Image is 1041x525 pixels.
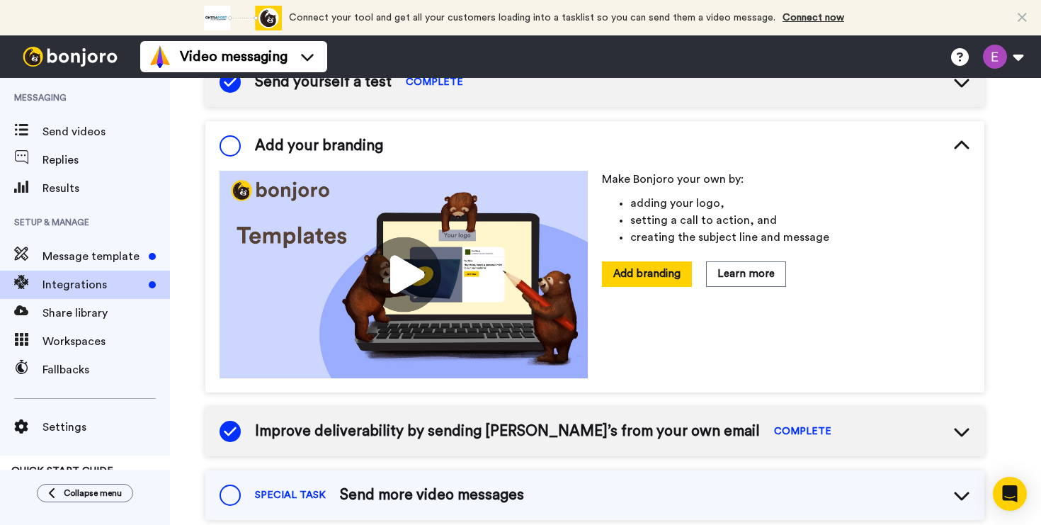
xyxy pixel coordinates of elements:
span: Collapse menu [64,487,122,499]
img: vm-color.svg [149,45,171,68]
span: Send yourself a test [255,72,392,93]
span: SPECIAL TASK [255,488,326,502]
span: Results [42,180,170,197]
span: Fallbacks [42,361,170,378]
li: adding your logo, [630,195,970,212]
span: Share library [42,305,170,322]
p: Make Bonjoro your own by: [602,171,970,188]
img: bj-logo-header-white.svg [17,47,123,67]
button: Learn more [706,261,786,286]
li: setting a call to action, and [630,212,970,229]
span: Add your branding [255,135,383,157]
img: cf57bf495e0a773dba654a4906436a82.jpg [220,171,588,378]
span: Send more video messages [340,485,524,506]
span: Settings [42,419,170,436]
span: Replies [42,152,170,169]
span: Send videos [42,123,170,140]
div: Open Intercom Messenger [993,477,1027,511]
span: Video messaging [180,47,288,67]
li: creating the subject line and message [630,229,970,246]
span: Workspaces [42,333,170,350]
div: animation [204,6,282,30]
span: COMPLETE [406,75,463,89]
a: Connect now [783,13,844,23]
button: Collapse menu [37,484,133,502]
span: Connect your tool and get all your customers loading into a tasklist so you can send them a video... [289,13,775,23]
span: Improve deliverability by sending [PERSON_NAME]’s from your own email [255,421,760,442]
button: Add branding [602,261,692,286]
span: Message template [42,248,143,265]
span: COMPLETE [774,424,831,439]
span: QUICK START GUIDE [11,466,113,476]
span: Integrations [42,276,143,293]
